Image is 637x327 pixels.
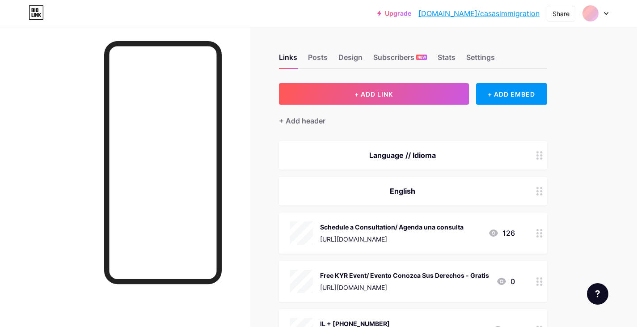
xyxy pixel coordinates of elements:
[290,150,515,161] div: Language // Idioma
[354,90,393,98] span: + ADD LINK
[290,186,515,196] div: English
[466,52,495,68] div: Settings
[488,228,515,238] div: 126
[338,52,363,68] div: Design
[438,52,456,68] div: Stats
[320,271,489,280] div: Free KYR Event/ Evento Conozca Sus Derechos - Gratis
[418,8,540,19] a: [DOMAIN_NAME]/casasimmigration
[320,234,464,244] div: [URL][DOMAIN_NAME]
[418,55,426,60] span: NEW
[279,83,469,105] button: + ADD LINK
[279,115,325,126] div: + Add header
[373,52,427,68] div: Subscribers
[308,52,328,68] div: Posts
[476,83,547,105] div: + ADD EMBED
[496,276,515,287] div: 0
[279,52,297,68] div: Links
[320,283,489,292] div: [URL][DOMAIN_NAME]
[553,9,570,18] div: Share
[320,222,464,232] div: Schedule a Consultation/ Agenda una consulta
[377,10,411,17] a: Upgrade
